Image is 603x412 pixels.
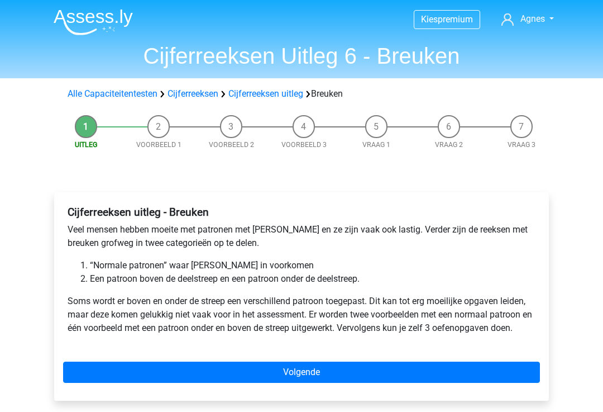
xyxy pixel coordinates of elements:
a: Kiespremium [414,12,480,27]
a: Uitleg [75,140,97,149]
b: Cijferreeksen uitleg - Breuken [68,206,209,219]
a: Vraag 3 [508,140,535,149]
a: Voorbeeld 2 [209,140,254,149]
h1: Cijferreeksen Uitleg 6 - Breuken [45,42,558,69]
img: Assessly [54,9,133,35]
li: Een patroon boven de deelstreep en een patroon onder de deelstreep. [90,272,535,286]
span: Agnes [520,13,545,24]
a: Volgende [63,362,540,383]
a: Vraag 1 [362,140,390,149]
a: Voorbeeld 3 [281,140,327,149]
p: Soms wordt er boven en onder de streep een verschillend patroon toegepast. Dit kan tot erg moeili... [68,295,535,335]
span: Kies [421,14,438,25]
a: Alle Capaciteitentesten [68,88,157,99]
a: Cijferreeksen uitleg [228,88,303,99]
li: “Normale patronen” waar [PERSON_NAME] in voorkomen [90,259,535,272]
a: Voorbeeld 1 [136,140,181,149]
div: Breuken [63,87,540,101]
a: Vraag 2 [435,140,463,149]
a: Agnes [497,12,558,26]
span: premium [438,14,473,25]
a: Cijferreeksen [167,88,218,99]
p: Veel mensen hebben moeite met patronen met [PERSON_NAME] en ze zijn vaak ook lastig. Verder zijn ... [68,223,535,250]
